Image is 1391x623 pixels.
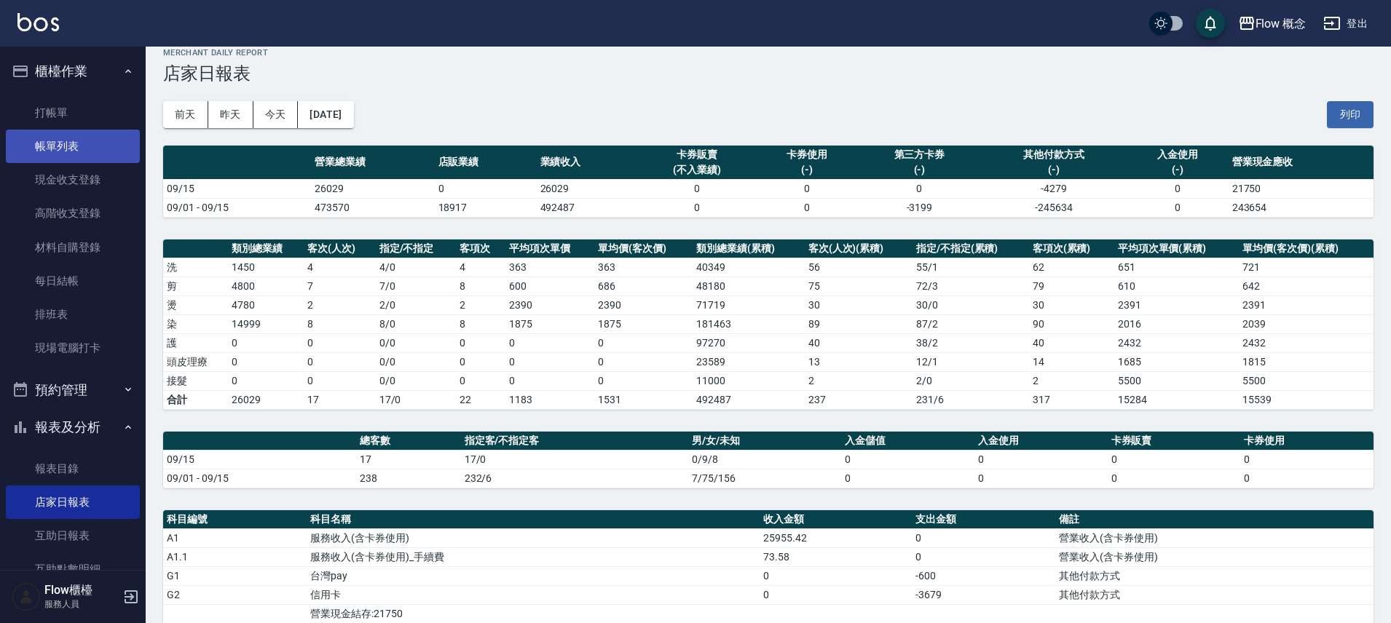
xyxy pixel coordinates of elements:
td: 2016 [1114,314,1240,333]
td: 30 [805,295,913,314]
td: 8 [456,277,505,295]
h5: Flow櫃檯 [44,583,119,598]
td: 0 [756,179,858,198]
td: 97270 [693,333,804,352]
td: 12 / 1 [913,352,1029,371]
th: 店販業績 [435,146,537,180]
td: 2391 [1239,295,1374,314]
a: 排班表 [6,298,140,331]
td: 0 [1108,469,1241,488]
td: 0 [1127,198,1229,217]
td: 600 [505,277,594,295]
td: 13 [805,352,913,371]
td: 1183 [505,390,594,409]
td: 25955.42 [760,528,912,547]
p: 服務人員 [44,598,119,611]
td: 2 [805,371,913,390]
td: 642 [1239,277,1374,295]
td: 0 [505,352,594,371]
h3: 店家日報表 [163,63,1374,84]
td: 317 [1029,390,1114,409]
td: 0 / 0 [376,333,457,352]
td: 8 [304,314,376,333]
td: 0 [841,450,974,469]
td: 30 [1029,295,1114,314]
div: 第三方卡券 [862,147,978,162]
table: a dense table [163,239,1374,410]
button: 前天 [163,101,208,128]
td: 0 [760,585,912,604]
td: 0 [456,371,505,390]
td: G1 [163,566,307,585]
td: 0 [505,333,594,352]
td: 26029 [311,179,435,198]
td: 17 [304,390,376,409]
td: 0 [456,333,505,352]
div: (-) [862,162,978,178]
td: 5500 [1239,371,1374,390]
td: 1875 [505,314,594,333]
a: 每日結帳 [6,264,140,298]
td: 231/6 [913,390,1029,409]
td: 服務收入(含卡券使用)_手續費 [307,547,760,566]
a: 現場電腦打卡 [6,331,140,365]
td: 2039 [1239,314,1374,333]
div: 卡券使用 [760,147,854,162]
th: 科目名稱 [307,510,760,529]
td: 0 [974,469,1108,488]
td: 2391 [1114,295,1240,314]
td: 0 [1127,179,1229,198]
td: 14 [1029,352,1114,371]
td: 2390 [505,295,594,314]
td: 0 [594,352,693,371]
td: 0 [858,179,982,198]
td: 0 [228,333,304,352]
td: -4279 [981,179,1126,198]
td: 0 / 0 [376,352,457,371]
td: 62 [1029,258,1114,277]
a: 材料自購登錄 [6,231,140,264]
td: 0 [756,198,858,217]
td: 0 [505,371,594,390]
td: 90 [1029,314,1114,333]
th: 科目編號 [163,510,307,529]
td: 0 [639,198,756,217]
button: 櫃檯作業 [6,52,140,90]
th: 指定/不指定(累積) [913,239,1029,258]
td: A1.1 [163,547,307,566]
td: 護 [163,333,228,352]
td: 75 [805,277,913,295]
td: 09/15 [163,179,311,198]
td: 1450 [228,258,304,277]
th: 指定客/不指定客 [461,432,689,451]
td: 合計 [163,390,228,409]
div: 卡券販賣 [642,147,752,162]
td: 台灣pay [307,566,760,585]
td: 237 [805,390,913,409]
td: 48180 [693,277,804,295]
td: 363 [505,258,594,277]
td: 2 [304,295,376,314]
td: 4780 [228,295,304,314]
td: 0 [594,333,693,352]
td: 其他付款方式 [1055,566,1374,585]
td: 15539 [1239,390,1374,409]
th: 營業現金應收 [1229,146,1374,180]
td: 2432 [1114,333,1240,352]
a: 帳單列表 [6,130,140,163]
td: -3199 [858,198,982,217]
th: 備註 [1055,510,1374,529]
div: (不入業績) [642,162,752,178]
td: 營業現金結存:21750 [307,604,760,623]
th: 卡券販賣 [1108,432,1241,451]
td: 40 [805,333,913,352]
td: 87 / 2 [913,314,1029,333]
button: Flow 概念 [1232,9,1312,39]
td: 2 / 0 [913,371,1029,390]
td: 7 [304,277,376,295]
td: 40 [1029,333,1114,352]
a: 互助點數明細 [6,552,140,586]
td: 0 [639,179,756,198]
td: 頭皮理療 [163,352,228,371]
th: 指定/不指定 [376,239,457,258]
